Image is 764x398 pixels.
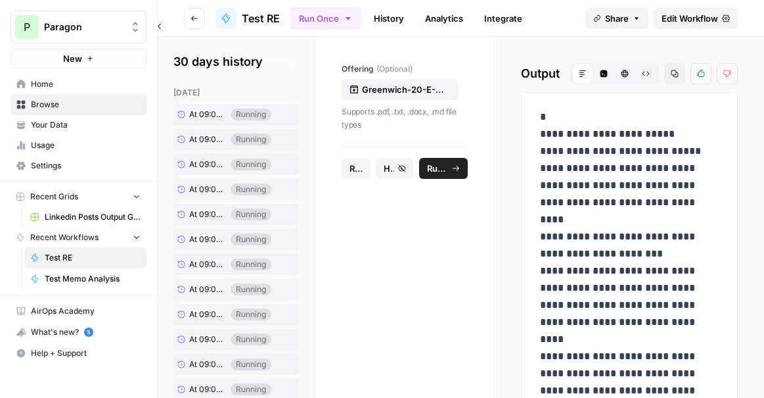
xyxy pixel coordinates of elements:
[231,384,271,395] div: Running
[173,130,231,149] a: At 09:09 PM
[189,159,227,170] span: At 09:09 PM
[419,158,468,179] button: Run Workflow
[189,284,227,295] span: At 09:09 PM
[24,19,30,35] span: P
[189,359,227,370] span: At 09:09 PM
[31,139,141,151] span: Usage
[173,87,299,99] div: [DATE]
[11,94,146,115] a: Browse
[605,12,629,25] span: Share
[189,109,227,120] span: At 09:09 PM
[45,252,141,264] span: Test RE
[63,52,82,65] span: New
[342,79,459,100] button: Greenwich-20-E-Elm-St-07-30-25.pdf
[189,134,227,145] span: At 09:09 PM
[242,11,280,26] span: Test RE
[189,384,227,395] span: At 09:09 PM
[215,8,280,29] a: Test RE
[11,228,146,247] button: Recent Workflows
[31,347,141,359] span: Help + Support
[173,230,231,249] a: At 09:09 PM
[342,63,468,75] label: Offering
[189,209,227,220] span: At 09:09 PM
[231,309,271,320] div: Running
[173,330,231,349] a: At 09:09 PM
[231,134,271,145] div: Running
[173,280,231,299] a: At 09:09 PM
[662,12,718,25] span: Edit Workflow
[45,273,141,285] span: Test Memo Analysis
[427,162,448,175] span: Run Workflow
[11,11,146,43] button: Workspace: Paragon
[231,159,271,170] div: Running
[342,105,468,131] p: Supports .pdf, .txt, .docx, .md file types
[30,232,99,243] span: Recent Workflows
[231,334,271,345] div: Running
[11,49,146,68] button: New
[376,158,414,179] button: History
[31,305,141,317] span: AirOps Academy
[173,305,231,324] a: At 09:09 PM
[11,114,146,136] a: Your Data
[231,184,271,195] div: Running
[231,284,271,295] div: Running
[11,301,146,322] a: AirOps Academy
[45,211,141,223] span: Linkedin Posts Output Grid
[189,334,227,345] span: At 09:09 PM
[654,8,738,29] a: Edit Workflow
[231,359,271,370] div: Running
[231,259,271,270] div: Running
[11,322,146,342] div: What's new?
[362,83,446,96] p: Greenwich-20-E-Elm-St-07-30-25.pdf
[87,329,90,336] text: 5
[30,191,78,203] span: Recent Grids
[84,328,93,337] a: 5
[231,109,271,120] div: Running
[231,209,271,220] div: Running
[384,162,394,175] span: History
[189,309,227,320] span: At 09:09 PM
[173,155,231,174] a: At 09:09 PM
[11,135,146,156] a: Usage
[173,205,231,224] a: At 09:09 PM
[521,63,738,84] h2: Output
[24,247,146,268] a: Test RE
[231,234,271,245] div: Running
[476,8,530,29] a: Integrate
[11,322,146,343] button: What's new? 5
[44,20,124,34] span: Paragon
[189,234,227,245] span: At 09:09 PM
[417,8,471,29] a: Analytics
[349,162,363,175] span: Reset
[24,268,146,289] a: Test Memo Analysis
[11,155,146,176] a: Settings
[189,259,227,270] span: At 09:09 PM
[11,187,146,207] button: Recent Grids
[189,184,227,195] span: At 09:09 PM
[173,255,231,274] a: At 09:09 PM
[366,8,412,29] a: History
[290,7,361,30] button: Run Once
[173,53,299,71] h2: 30 days history
[585,8,648,29] button: Share
[11,74,146,95] a: Home
[173,180,231,199] a: At 09:09 PM
[11,343,146,364] button: Help + Support
[31,78,141,90] span: Home
[173,105,231,124] a: At 09:09 PM
[173,355,231,374] a: At 09:09 PM
[376,63,413,75] span: (Optional)
[24,207,146,228] a: Linkedin Posts Output Grid
[342,158,371,179] button: Reset
[31,99,141,111] span: Browse
[31,160,141,172] span: Settings
[31,119,141,131] span: Your Data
